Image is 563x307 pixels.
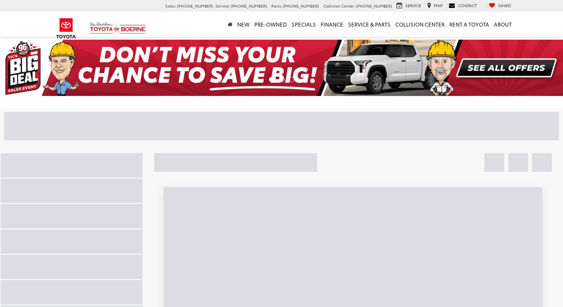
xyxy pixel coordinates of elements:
span: Collision Center [323,3,354,9]
a: Map [425,2,445,10]
a: Service & Parts: Opens in a new tab [346,12,393,37]
span: Service [405,2,421,8]
img: Vic Vaughan Toyota of Boerne [89,21,146,35]
span: [PHONE_NUMBER] [177,3,213,9]
img: Toyota [51,15,81,41]
span: [PHONE_NUMBER] [356,3,392,9]
a: Collision Center [393,12,447,37]
span: Sales [165,3,176,9]
a: Pre-Owned [252,12,289,37]
a: Home [225,12,235,37]
a: Rent a Toyota [447,12,491,37]
span: Service [215,3,229,9]
span: Saved [498,2,511,8]
a: New [235,12,252,37]
a: About [491,12,514,37]
a: Service [395,2,423,10]
span: [PHONE_NUMBER] [282,3,319,9]
span: Contact [458,2,477,8]
a: Contact [447,2,479,10]
span: Map [434,2,443,8]
a: Specials [289,12,318,37]
span: Parts [271,3,281,9]
span: [PHONE_NUMBER] [230,3,267,9]
a: My Saved Vehicles [487,2,513,10]
a: Finance [318,12,346,37]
